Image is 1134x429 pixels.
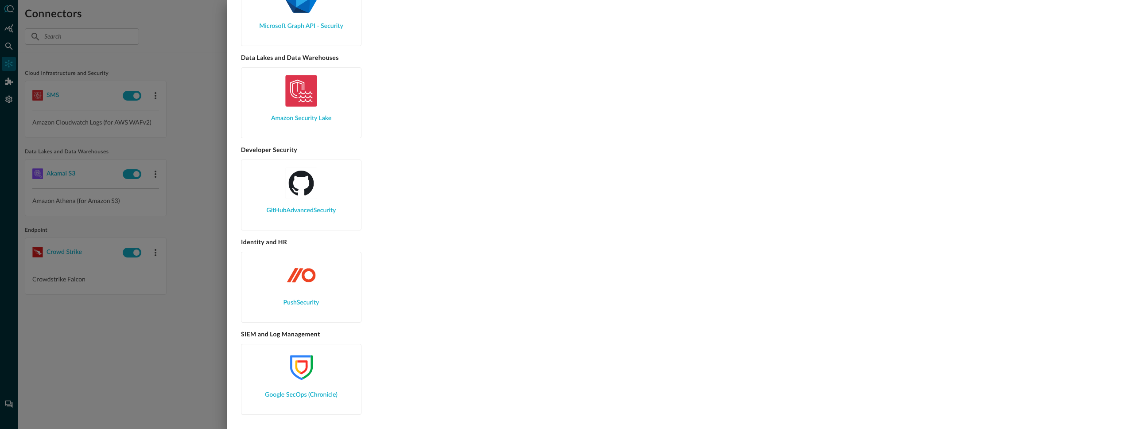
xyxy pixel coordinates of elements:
[285,167,317,199] img: Github.svg
[271,114,331,123] span: Amazon Security Lake
[285,75,317,107] img: AWSSecurityLake.svg
[259,22,343,31] span: Microsoft Graph API - Security
[241,238,1120,252] h5: Identity and HR
[241,330,1120,344] h5: SIEM and Log Management
[265,390,338,400] span: Google SecOps (Chronicle)
[285,259,317,291] img: PushSecurity.svg
[285,351,317,383] img: GoogleSecOps.svg
[267,206,336,215] span: GitHubAdvancedSecurity
[241,145,1120,160] h5: Developer Security
[241,53,1120,67] h5: Data Lakes and Data Warehouses
[283,298,319,308] span: PushSecurity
